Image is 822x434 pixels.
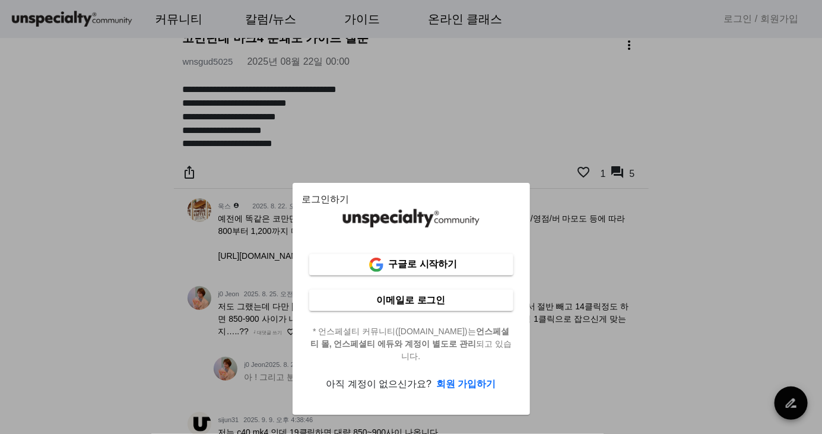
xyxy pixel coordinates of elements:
[78,335,153,365] a: 대화
[309,254,513,275] a: 구글로 시작하기
[109,354,123,363] span: 대화
[302,192,350,207] mat-card-title: 로그인하기
[376,295,445,305] b: 이메일로 로그인
[4,335,78,365] a: 홈
[436,379,496,389] b: 회원 가입하기
[37,353,45,363] span: 홈
[326,379,431,389] span: 아직 계정이 없으신가요?
[326,379,496,389] a: 아직 계정이 없으신가요?회원 가입하기
[388,259,457,269] b: 구글로 시작하기
[153,335,228,365] a: 설정
[309,290,513,311] a: 이메일로 로그인
[183,353,198,363] span: 설정
[302,325,521,363] span: * 언스페셜티 커뮤니티([DOMAIN_NAME])는 되고 있습니다.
